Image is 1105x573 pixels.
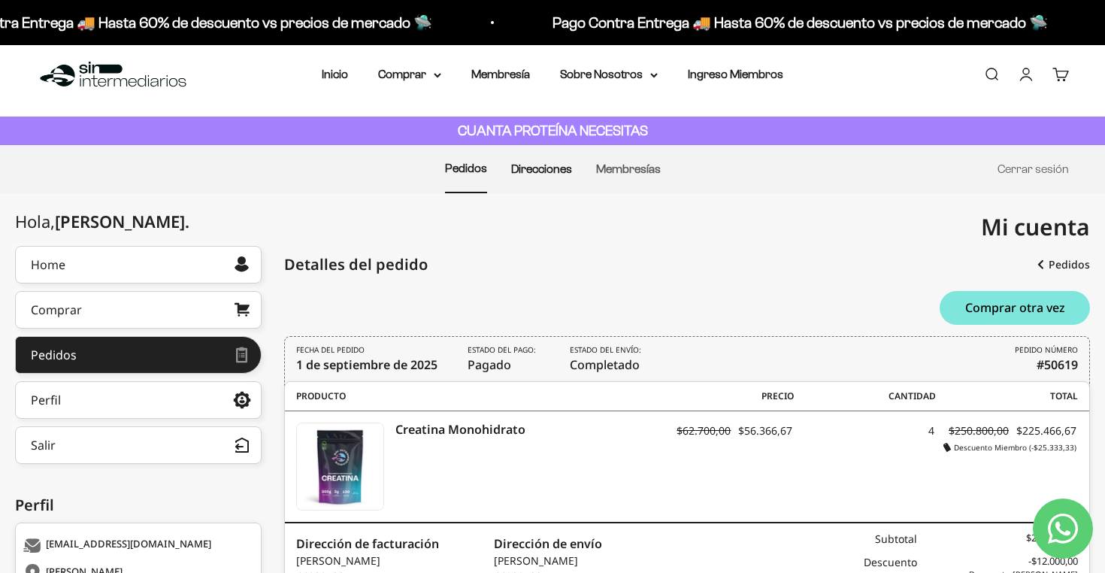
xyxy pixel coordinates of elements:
span: . [185,210,189,232]
div: [EMAIL_ADDRESS][DOMAIN_NAME] [23,538,250,553]
span: Precio [651,390,793,403]
a: Creatina Monohidrato [296,423,384,511]
span: $225.466,67 [1016,423,1076,438]
span: [PERSON_NAME] [55,210,189,232]
div: Pedidos [31,349,77,361]
span: Total [936,390,1078,403]
a: Pedidos [1037,251,1090,278]
a: Inicio [322,68,348,80]
span: Comprar otra vez [965,302,1065,314]
a: Direcciones [511,162,572,175]
summary: Sobre Nosotros [560,65,658,84]
a: Membresía [471,68,530,80]
div: Perfil [31,394,61,406]
span: Completado [570,344,645,374]
a: Comprar [15,291,262,329]
a: Pedidos [15,336,262,374]
span: Mi cuenta [981,211,1090,242]
div: Hola, [15,212,189,231]
div: $225.466,67 [917,531,1078,547]
strong: CUANTA PROTEÍNA NECESITAS [458,123,648,138]
i: Estado del pago: [468,344,536,356]
a: Home [15,246,262,283]
div: 4 [792,423,934,453]
span: Pagado [468,344,540,374]
a: Cerrar sesión [998,162,1069,175]
a: Membresías [596,162,661,175]
i: FECHA DEL PEDIDO [296,344,365,356]
s: $250.800,00 [949,423,1009,438]
strong: Dirección de envío [494,535,602,552]
div: Home [31,259,65,271]
div: Subtotal [756,531,917,547]
i: Descuento Miembro (-$25.333,33) [943,442,1076,453]
a: Ingreso Miembros [688,68,783,80]
p: Pago Contra Entrega 🚚 Hasta 60% de descuento vs precios de mercado 🛸 [552,11,1048,35]
button: Salir [15,426,262,464]
span: Cantidad [794,390,936,403]
i: Estado del envío: [570,344,641,356]
a: Pedidos [445,162,487,174]
span: Producto [296,390,652,403]
span: -$12.000,00 [1028,554,1078,568]
time: 1 de septiembre de 2025 [296,356,437,373]
b: #50619 [1037,356,1078,374]
div: Comprar [31,304,82,316]
s: $62.700,00 [677,423,731,438]
img: Creatina Monohidrato [297,423,383,510]
div: Salir [31,439,56,451]
div: Detalles del pedido [284,253,428,276]
a: Creatina Monohidrato [395,423,650,436]
button: Comprar otra vez [940,291,1090,325]
i: PEDIDO NÚMERO [1015,344,1078,356]
summary: Comprar [378,65,441,84]
div: Perfil [15,494,262,517]
span: $56.366,67 [738,423,792,438]
a: Perfil [15,381,262,419]
strong: Dirección de facturación [296,535,439,552]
